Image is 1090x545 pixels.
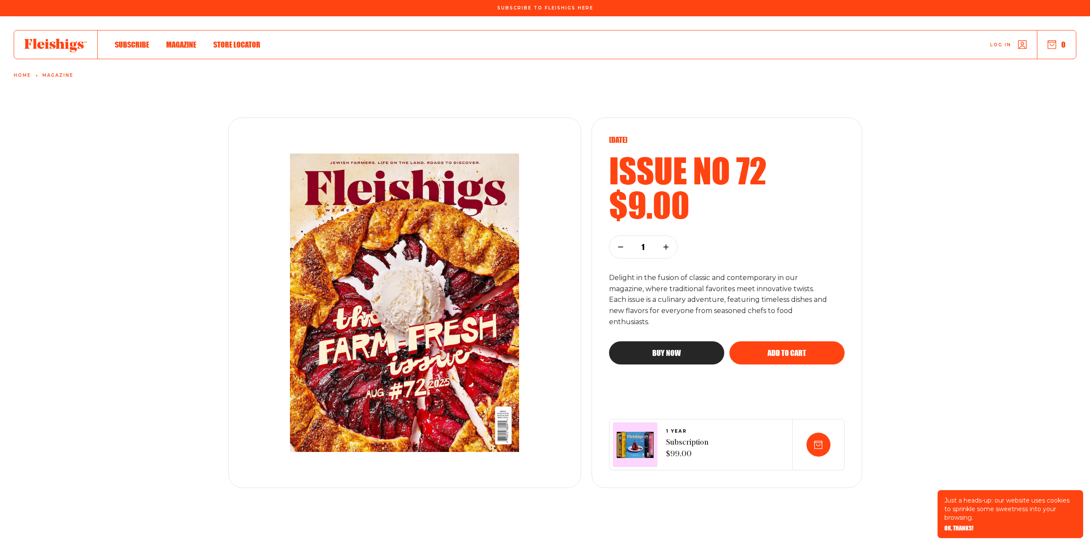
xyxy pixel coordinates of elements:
[944,525,974,531] button: OK, THANKS!
[496,6,595,10] a: Subscribe To Fleishigs Here
[14,73,31,78] a: Home
[666,437,708,461] span: Subscription $99.00
[617,432,654,458] img: Magazines image
[609,187,845,222] h2: $9.00
[666,429,708,461] a: 1 YEARSubscription $99.00
[729,341,845,364] button: Add to cart
[166,40,196,49] span: Magazine
[166,39,196,50] a: Magazine
[115,40,149,49] span: Subscribe
[42,73,73,78] a: Magazine
[990,40,1027,49] a: Log in
[609,272,830,328] p: Delight in the fusion of classic and contemporary in our magazine, where traditional favorites me...
[609,135,845,145] p: [DATE]
[259,136,551,469] img: Issue number 72
[944,496,1076,522] p: Just a heads-up: our website uses cookies to sprinkle some sweetness into your browsing.
[213,40,260,49] span: Store locator
[666,429,708,434] span: 1 YEAR
[609,153,845,187] h2: Issue no 72
[1048,40,1066,49] button: 0
[990,42,1011,48] span: Log in
[609,341,724,364] button: Buy now
[767,349,806,357] span: Add to cart
[497,6,593,11] span: Subscribe To Fleishigs Here
[213,39,260,50] a: Store locator
[115,39,149,50] a: Subscribe
[638,242,649,252] p: 1
[652,349,681,357] span: Buy now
